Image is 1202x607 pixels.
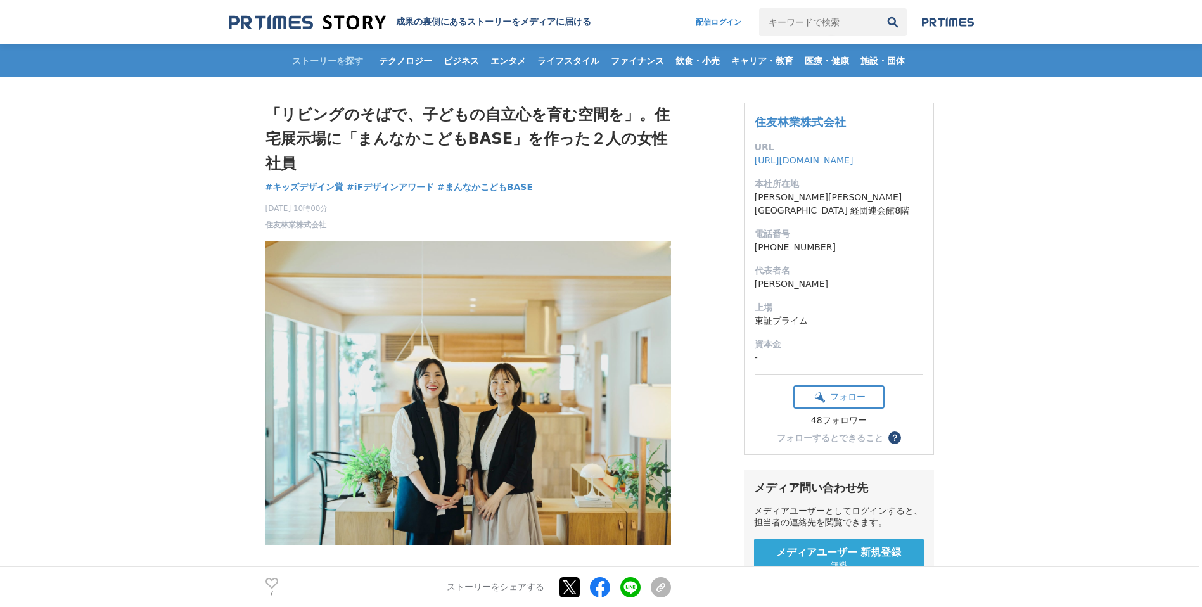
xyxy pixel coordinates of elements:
button: ？ [888,431,901,444]
span: #キッズデザイン賞 [265,181,344,193]
button: 検索 [879,8,907,36]
a: 住友林業株式会社 [755,115,846,129]
a: 飲食・小売 [670,44,725,77]
a: キャリア・教育 [726,44,798,77]
span: 無料 [831,559,847,571]
p: ストーリーをシェアする [447,582,544,593]
span: #iFデザインアワード [347,181,434,193]
div: 48フォロワー [793,415,885,426]
span: テクノロジー [374,55,437,67]
p: 7 [265,590,278,596]
a: 配信ログイン [683,8,754,36]
span: エンタメ [485,55,531,67]
img: thumbnail_b74e13d0-71d4-11f0-8cd6-75e66c4aab62.jpg [265,241,671,545]
input: キーワードで検索 [759,8,879,36]
a: #まんなかこどもBASE [437,181,533,194]
a: [URL][DOMAIN_NAME] [755,155,854,165]
h2: 成果の裏側にあるストーリーをメディアに届ける [396,16,591,28]
dd: [PERSON_NAME][PERSON_NAME][GEOGRAPHIC_DATA] 経団連会館8階 [755,191,923,217]
span: 飲食・小売 [670,55,725,67]
a: エンタメ [485,44,531,77]
dt: 資本金 [755,338,923,351]
img: 成果の裏側にあるストーリーをメディアに届ける [229,14,386,31]
span: ライフスタイル [532,55,604,67]
dt: 本社所在地 [755,177,923,191]
dt: 上場 [755,301,923,314]
dt: 代表者名 [755,264,923,278]
div: フォローするとできること [777,433,883,442]
dd: [PERSON_NAME] [755,278,923,291]
a: 医療・健康 [800,44,854,77]
dd: [PHONE_NUMBER] [755,241,923,254]
a: ライフスタイル [532,44,604,77]
a: メディアユーザー 新規登録 無料 [754,539,924,578]
span: キャリア・教育 [726,55,798,67]
span: メディアユーザー 新規登録 [776,546,902,559]
div: メディアユーザーとしてログインすると、担当者の連絡先を閲覧できます。 [754,506,924,528]
a: #iFデザインアワード [347,181,434,194]
a: 施設・団体 [855,44,910,77]
span: 施設・団体 [855,55,910,67]
span: #まんなかこどもBASE [437,181,533,193]
a: 成果の裏側にあるストーリーをメディアに届ける 成果の裏側にあるストーリーをメディアに届ける [229,14,591,31]
img: prtimes [922,17,974,27]
dt: 電話番号 [755,227,923,241]
a: ファイナンス [606,44,669,77]
div: メディア問い合わせ先 [754,480,924,495]
dd: - [755,351,923,364]
a: ビジネス [438,44,484,77]
dt: URL [755,141,923,154]
span: ファイナンス [606,55,669,67]
span: 医療・健康 [800,55,854,67]
dd: 東証プライム [755,314,923,328]
a: テクノロジー [374,44,437,77]
a: #キッズデザイン賞 [265,181,344,194]
button: フォロー [793,385,885,409]
span: [DATE] 10時00分 [265,203,328,214]
h1: 「リビングのそばで、子どもの自立心を育む空間を」。住宅展示場に「まんなかこどもBASE」を作った２人の女性社員 [265,103,671,176]
span: ビジネス [438,55,484,67]
span: ？ [890,433,899,442]
a: 住友林業株式会社 [265,219,326,231]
